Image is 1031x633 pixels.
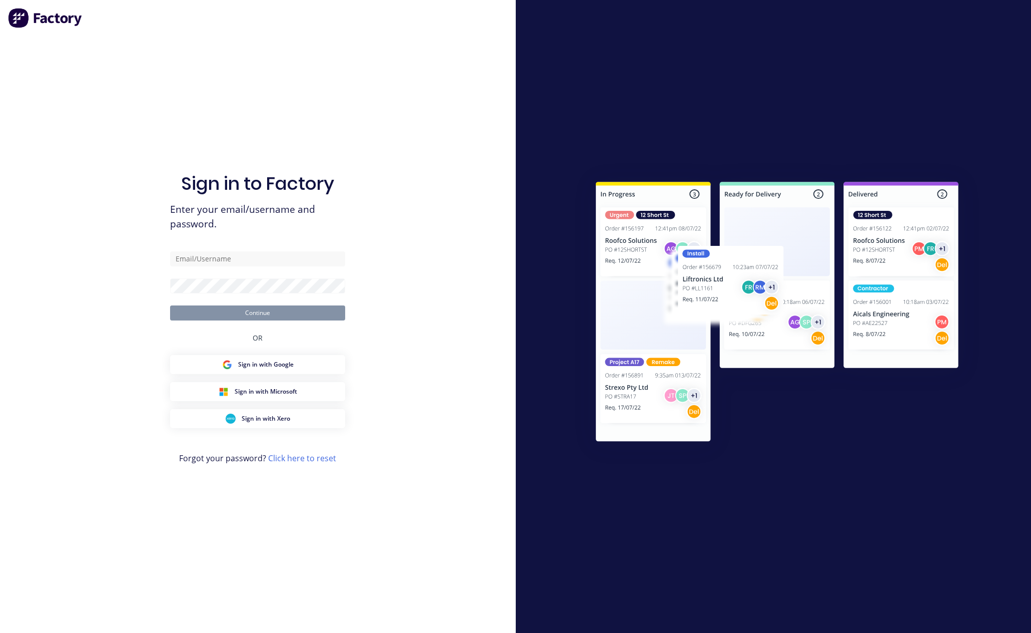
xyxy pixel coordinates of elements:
button: Continue [170,305,345,321]
img: Xero Sign in [226,414,236,424]
img: Sign in [574,162,980,465]
h1: Sign in to Factory [181,173,334,194]
div: OR [253,321,263,355]
img: Google Sign in [222,360,232,370]
img: Microsoft Sign in [219,387,229,397]
span: Sign in with Microsoft [235,387,297,396]
a: Click here to reset [268,453,336,464]
button: Google Sign inSign in with Google [170,355,345,374]
button: Microsoft Sign inSign in with Microsoft [170,382,345,401]
span: Forgot your password? [179,452,336,464]
span: Sign in with Xero [242,414,290,423]
button: Xero Sign inSign in with Xero [170,409,345,428]
img: Factory [8,8,83,28]
input: Email/Username [170,251,345,266]
span: Enter your email/username and password. [170,202,345,231]
span: Sign in with Google [238,360,294,369]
